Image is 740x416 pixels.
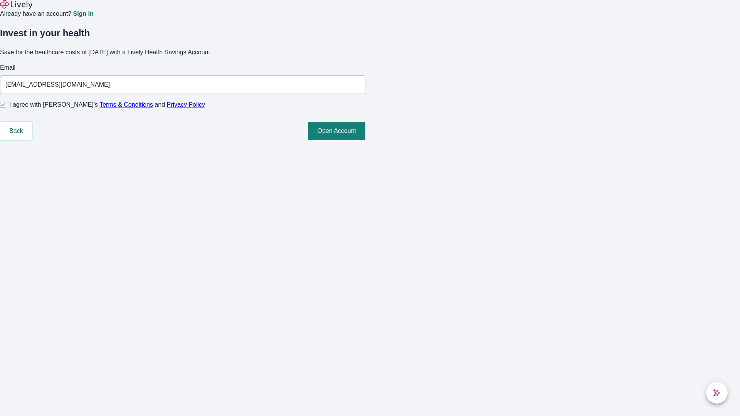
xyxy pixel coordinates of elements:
svg: Lively AI Assistant [713,389,721,397]
button: Open Account [308,122,365,140]
button: chat [706,382,728,404]
a: Terms & Conditions [99,101,153,108]
a: Privacy Policy [167,101,205,108]
span: I agree with [PERSON_NAME]’s and [9,100,205,109]
a: Sign in [73,11,93,17]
